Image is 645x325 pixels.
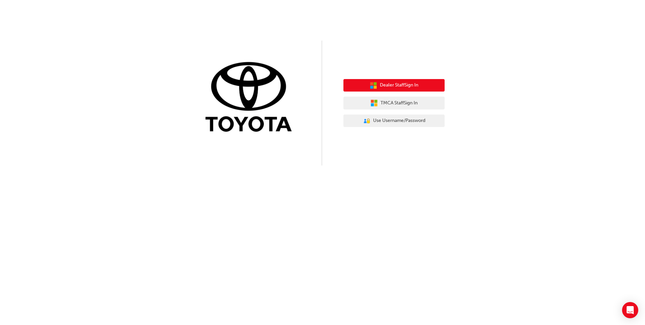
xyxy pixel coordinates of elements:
button: Dealer StaffSign In [343,79,445,92]
img: Trak [200,60,302,135]
span: TMCA Staff Sign In [381,99,418,107]
div: Open Intercom Messenger [622,302,638,318]
button: TMCA StaffSign In [343,97,445,109]
button: Use Username/Password [343,115,445,127]
span: Dealer Staff Sign In [380,81,418,89]
span: Use Username/Password [373,117,425,125]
